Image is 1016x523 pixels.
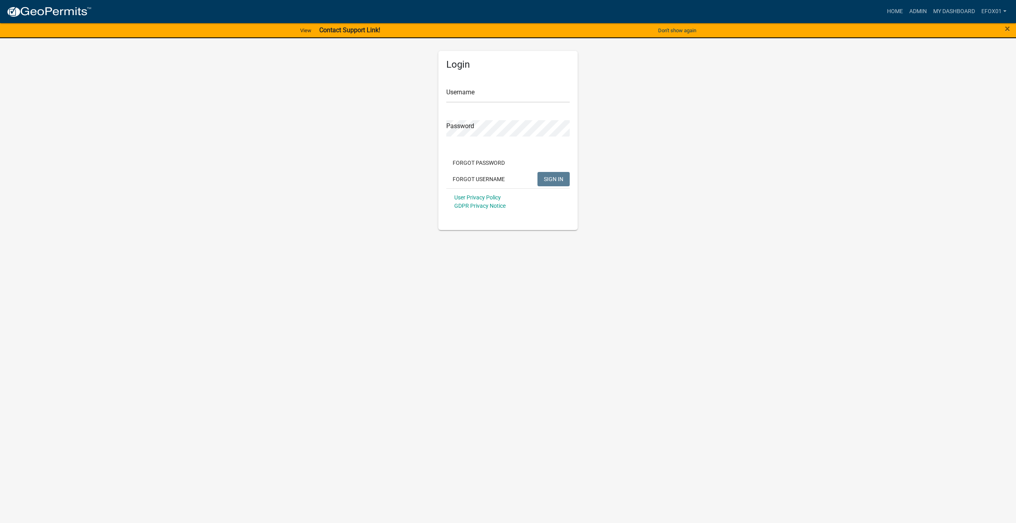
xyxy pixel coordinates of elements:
[655,24,699,37] button: Don't show again
[537,172,570,186] button: SIGN IN
[446,59,570,70] h5: Login
[319,26,380,34] strong: Contact Support Link!
[1005,23,1010,34] span: ×
[978,4,1010,19] a: efox01
[930,4,978,19] a: My Dashboard
[446,156,511,170] button: Forgot Password
[297,24,315,37] a: View
[1005,24,1010,33] button: Close
[884,4,906,19] a: Home
[544,176,563,182] span: SIGN IN
[454,203,506,209] a: GDPR Privacy Notice
[446,172,511,186] button: Forgot Username
[906,4,930,19] a: Admin
[454,194,501,201] a: User Privacy Policy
